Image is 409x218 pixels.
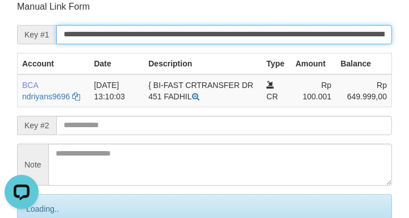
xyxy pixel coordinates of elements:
[291,74,336,107] td: Rp 100.001
[291,53,336,74] th: Amount
[22,92,70,101] a: ndriyans9696
[89,74,144,107] td: [DATE] 13:10:03
[144,53,262,74] th: Description
[5,5,39,39] button: Open LiveChat chat widget
[336,53,391,74] th: Balance
[144,74,262,107] td: { BI-FAST CRTRANSFER DR 451 FADHIL
[17,116,56,135] span: Key #2
[18,53,90,74] th: Account
[336,74,391,107] td: Rp 649.999,00
[262,53,291,74] th: Type
[17,144,48,186] span: Note
[266,92,278,101] span: CR
[89,53,144,74] th: Date
[17,1,392,13] p: Manual Link Form
[72,92,80,101] a: Copy ndriyans9696 to clipboard
[22,81,38,90] span: BCA
[17,25,56,44] span: Key #1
